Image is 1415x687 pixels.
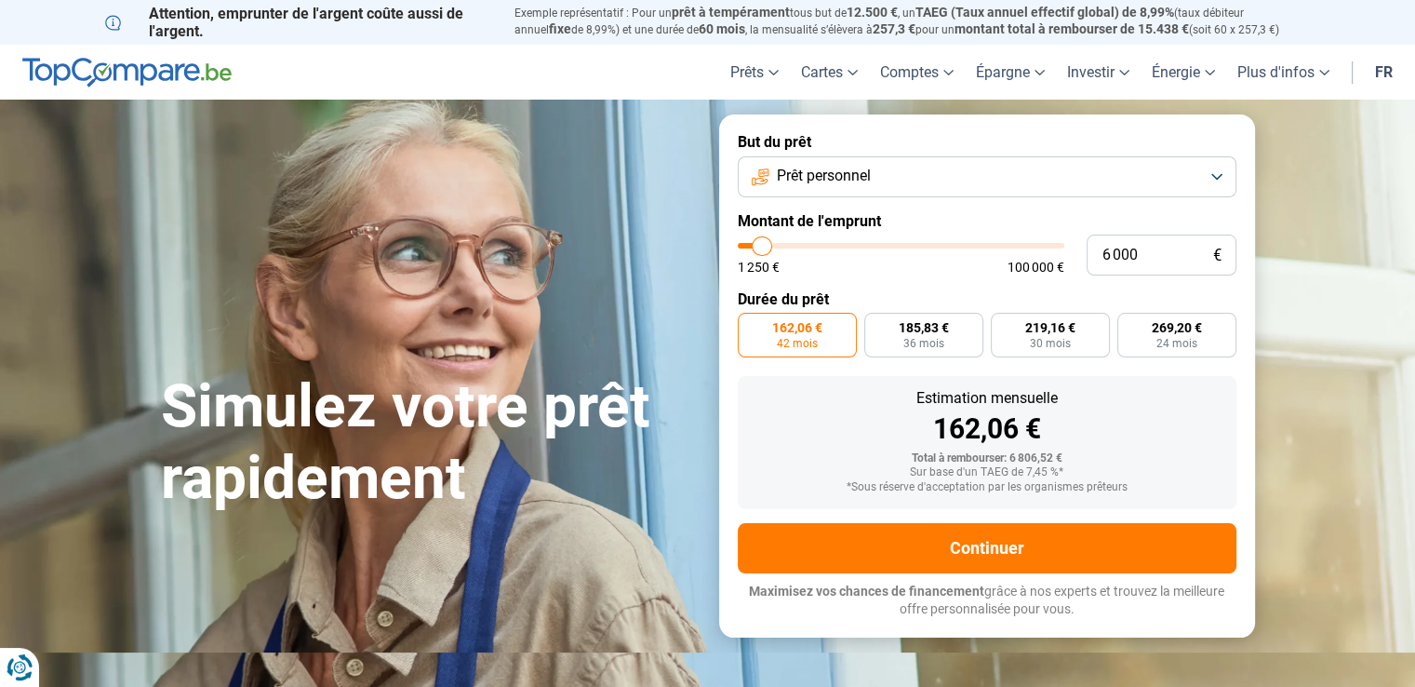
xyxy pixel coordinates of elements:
[847,5,898,20] span: 12.500 €
[1025,321,1075,334] span: 219,16 €
[954,21,1189,36] span: montant total à rembourser de 15.438 €
[1030,338,1071,349] span: 30 mois
[699,21,745,36] span: 60 mois
[1213,248,1221,263] span: €
[777,166,871,186] span: Prêt personnel
[1141,45,1226,100] a: Énergie
[738,583,1236,619] p: grâce à nos experts et trouvez la meilleure offre personnalisée pour vous.
[1156,338,1197,349] span: 24 mois
[1056,45,1141,100] a: Investir
[749,584,984,599] span: Maximisez vos chances de financement
[753,391,1221,406] div: Estimation mensuelle
[22,58,232,88] img: TopCompare
[719,45,790,100] a: Prêts
[161,371,697,515] h1: Simulez votre prêt rapidement
[790,45,869,100] a: Cartes
[753,452,1221,465] div: Total à rembourser: 6 806,52 €
[1152,321,1202,334] span: 269,20 €
[672,5,790,20] span: prêt à tempérament
[738,212,1236,230] label: Montant de l'emprunt
[753,466,1221,479] div: Sur base d'un TAEG de 7,45 %*
[899,321,949,334] span: 185,83 €
[772,321,822,334] span: 162,06 €
[873,21,915,36] span: 257,3 €
[869,45,965,100] a: Comptes
[549,21,571,36] span: fixe
[514,5,1311,38] p: Exemple représentatif : Pour un tous but de , un (taux débiteur annuel de 8,99%) et une durée de ...
[753,481,1221,494] div: *Sous réserve d'acceptation par les organismes prêteurs
[1008,261,1064,274] span: 100 000 €
[903,338,944,349] span: 36 mois
[738,133,1236,151] label: But du prêt
[738,523,1236,573] button: Continuer
[915,5,1174,20] span: TAEG (Taux annuel effectif global) de 8,99%
[738,290,1236,308] label: Durée du prêt
[753,415,1221,443] div: 162,06 €
[1364,45,1404,100] a: fr
[738,261,780,274] span: 1 250 €
[105,5,492,40] p: Attention, emprunter de l'argent coûte aussi de l'argent.
[738,156,1236,197] button: Prêt personnel
[965,45,1056,100] a: Épargne
[777,338,818,349] span: 42 mois
[1226,45,1341,100] a: Plus d'infos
